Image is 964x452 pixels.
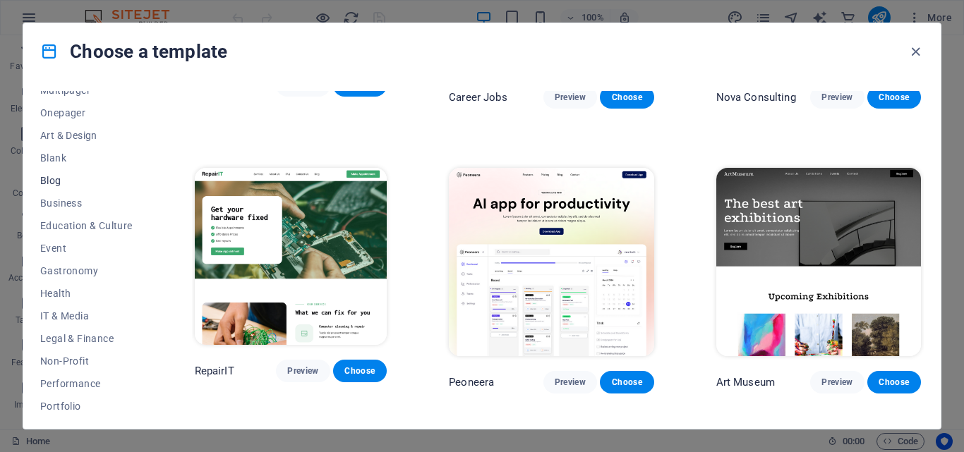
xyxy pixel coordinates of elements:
button: Preview [543,86,597,109]
span: Choose [879,92,910,103]
p: RepairIT [195,364,234,378]
button: Portfolio [40,395,133,417]
span: Gastronomy [40,265,133,276]
span: Onepager [40,107,133,118]
span: Education & Culture [40,220,133,231]
span: Preview [821,377,852,388]
button: Blog [40,169,133,192]
span: Choose [611,92,642,103]
p: Peoneera [449,375,494,389]
span: Portfolio [40,401,133,412]
h4: Choose a template [40,40,227,63]
span: Event [40,243,133,254]
button: Performance [40,372,133,395]
span: Performance [40,378,133,389]
span: IT & Media [40,310,133,322]
button: Preview [543,371,597,393]
span: Preview [821,92,852,103]
span: Choose [879,377,910,388]
span: Blog [40,175,133,186]
img: Art Museum [716,168,921,357]
button: Choose [600,371,653,393]
button: Gastronomy [40,259,133,282]
button: Choose [867,371,921,393]
button: Art & Design [40,124,133,147]
p: Nova Consulting [716,90,796,104]
button: Preview [810,86,864,109]
img: RepairIT [195,168,387,345]
span: Choose [611,377,642,388]
span: Preview [287,365,318,377]
span: Preview [555,92,586,103]
img: Peoneera [449,168,653,357]
button: Legal & Finance [40,327,133,350]
button: Choose [867,86,921,109]
span: Business [40,197,133,209]
button: Non-Profit [40,350,133,372]
span: Health [40,288,133,299]
span: Choose [344,365,375,377]
span: Legal & Finance [40,333,133,344]
button: Preview [810,371,864,393]
button: Blank [40,147,133,169]
span: Non-Profit [40,355,133,367]
button: Choose [600,86,653,109]
button: Business [40,192,133,214]
button: Preview [276,360,330,382]
button: Health [40,282,133,305]
button: IT & Media [40,305,133,327]
button: Education & Culture [40,214,133,237]
span: Preview [555,377,586,388]
button: Event [40,237,133,259]
span: Blank [40,152,133,164]
button: Onepager [40,102,133,124]
p: Career Jobs [449,90,507,104]
button: Choose [333,360,387,382]
span: Art & Design [40,130,133,141]
p: Art Museum [716,375,775,389]
a: Skip to main content [6,6,100,18]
